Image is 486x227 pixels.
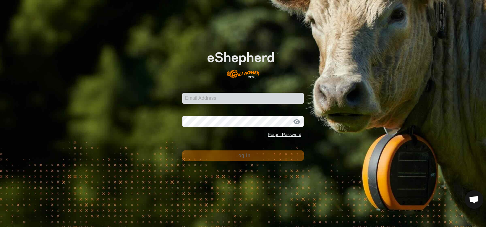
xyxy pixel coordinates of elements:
input: Email Address [182,93,304,104]
a: Forgot Password [268,132,301,137]
img: E-shepherd Logo [194,42,292,83]
span: Log In [235,153,250,158]
button: Log In [182,150,304,161]
div: Open chat [465,190,483,209]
